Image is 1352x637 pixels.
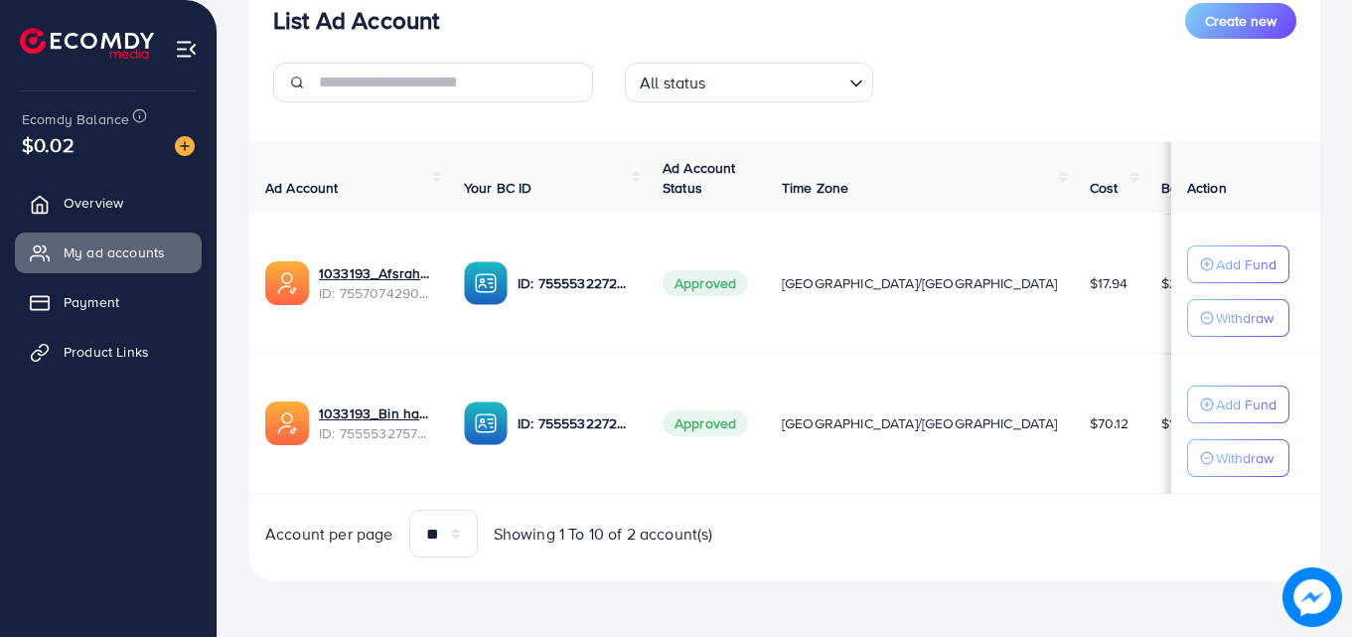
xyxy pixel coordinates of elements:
span: [GEOGRAPHIC_DATA]/[GEOGRAPHIC_DATA] [782,273,1058,293]
span: Product Links [64,342,149,362]
span: $70.12 [1090,413,1129,433]
span: Showing 1 To 10 of 2 account(s) [494,523,713,546]
a: 1033193_Bin hamza_1759159848912 [319,403,432,423]
img: ic-ba-acc.ded83a64.svg [464,401,508,445]
button: Create new [1185,3,1296,39]
p: ID: 7555532272074784776 [518,411,631,435]
span: Approved [663,270,748,296]
span: [GEOGRAPHIC_DATA]/[GEOGRAPHIC_DATA] [782,413,1058,433]
p: Withdraw [1216,306,1274,330]
div: <span class='underline'>1033193_Afsrah pret_1759518515934</span></br>7557074290831523857 [319,263,432,304]
span: Action [1187,178,1227,198]
img: image [1282,567,1342,627]
p: Withdraw [1216,446,1274,470]
button: Withdraw [1187,439,1289,477]
div: Search for option [625,63,873,102]
a: Product Links [15,332,202,372]
span: ID: 7555532757531295751 [319,423,432,443]
span: My ad accounts [64,242,165,262]
span: Ecomdy Balance [22,109,129,129]
span: Account per page [265,523,393,546]
button: Add Fund [1187,386,1289,423]
span: Ad Account [265,178,339,198]
img: ic-ba-acc.ded83a64.svg [464,261,508,305]
span: Your BC ID [464,178,532,198]
a: Payment [15,282,202,322]
img: ic-ads-acc.e4c84228.svg [265,261,309,305]
img: menu [175,38,198,61]
div: <span class='underline'>1033193_Bin hamza_1759159848912</span></br>7555532757531295751 [319,403,432,444]
a: 1033193_Afsrah pret_1759518515934 [319,263,432,283]
span: Create new [1205,11,1277,31]
img: image [175,136,195,156]
span: Payment [64,292,119,312]
span: Time Zone [782,178,848,198]
a: Overview [15,183,202,223]
button: Withdraw [1187,299,1289,337]
img: logo [20,28,154,59]
span: $0.02 [22,130,75,159]
span: Ad Account Status [663,158,736,198]
input: Search for option [712,65,841,97]
p: ID: 7555532272074784776 [518,271,631,295]
span: Cost [1090,178,1119,198]
span: $17.94 [1090,273,1128,293]
span: Overview [64,193,123,213]
span: ID: 7557074290831523857 [319,283,432,303]
span: Approved [663,410,748,436]
p: Add Fund [1216,252,1277,276]
span: All status [636,69,710,97]
button: Add Fund [1187,245,1289,283]
a: My ad accounts [15,233,202,272]
img: ic-ads-acc.e4c84228.svg [265,401,309,445]
h3: List Ad Account [273,6,439,35]
p: Add Fund [1216,393,1277,416]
